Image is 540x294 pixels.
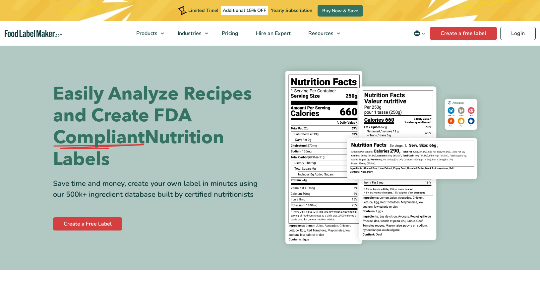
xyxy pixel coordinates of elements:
[271,7,312,14] span: Yearly Subscription
[318,5,363,17] a: Buy Now & Save
[430,27,497,40] a: Create a free label
[221,6,268,15] span: Additional 15% OFF
[409,27,430,40] button: Change language
[53,178,265,200] div: Save time and money, create your own label in minutes using our 500k+ ingredient database built b...
[5,30,62,37] a: Food Label Maker homepage
[188,7,218,14] span: Limited Time!
[254,30,291,37] span: Hire an Expert
[134,30,158,37] span: Products
[176,30,202,37] span: Industries
[53,217,122,231] a: Create a Free Label
[169,21,211,46] a: Industries
[306,30,334,37] span: Resources
[300,21,343,46] a: Resources
[53,127,145,148] span: Compliant
[247,21,298,46] a: Hire an Expert
[220,30,239,37] span: Pricing
[128,21,167,46] a: Products
[53,83,265,170] h1: Easily Analyze Recipes and Create FDA Nutrition Labels
[213,21,246,46] a: Pricing
[500,27,536,40] a: Login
